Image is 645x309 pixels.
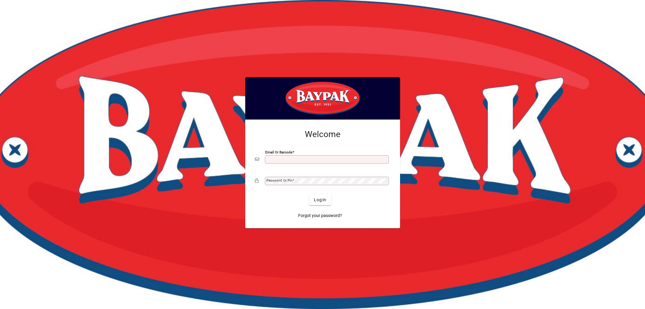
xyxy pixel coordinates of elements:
[298,212,342,219] span: Forgot your password?
[265,150,292,154] mat-label: Email or Barcode
[309,194,331,205] button: Login
[314,197,326,203] span: Login
[266,178,292,182] mat-label: Password or Pin
[255,129,390,140] h2: Welcome
[296,210,344,221] a: Forgot your password?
